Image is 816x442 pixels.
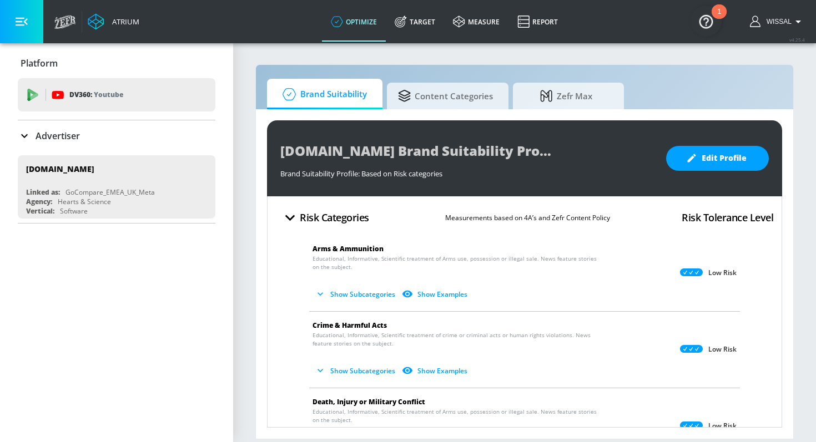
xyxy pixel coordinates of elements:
[313,362,400,380] button: Show Subcategories
[313,397,425,407] span: Death, Injury or Military Conflict
[108,17,139,27] div: Atrium
[26,187,60,197] div: Linked as:
[313,285,400,303] button: Show Subcategories
[18,78,215,111] div: DV360: Youtube
[708,345,737,354] p: Low Risk
[18,48,215,79] div: Platform
[60,206,88,216] div: Software
[691,6,722,37] button: Open Resource Center, 1 new notification
[789,37,805,43] span: v 4.25.4
[750,15,805,28] button: Wissal
[58,197,111,206] div: Hearts & Science
[708,268,737,277] p: Low Risk
[682,210,773,225] h4: Risk Tolerance Level
[386,2,444,42] a: Target
[400,285,472,303] button: Show Examples
[26,206,54,216] div: Vertical:
[278,81,367,108] span: Brand Suitability
[69,89,123,101] p: DV360:
[21,57,58,69] p: Platform
[708,421,737,430] p: Low Risk
[88,13,139,30] a: Atrium
[762,18,792,26] span: login as: wissal.elhaddaoui@zefr.com
[322,2,386,42] a: optimize
[445,212,610,223] p: Measurements based on 4A’s and Zefr Content Policy
[276,205,374,231] button: Risk Categories
[688,151,747,165] span: Edit Profile
[717,12,721,26] div: 1
[280,163,655,179] div: Brand Suitability Profile: Based on Risk categories
[313,321,387,330] span: Crime & Harmful Acts
[398,83,493,109] span: Content Categories
[313,331,597,348] span: Educational, Informative, Scientific treatment of crime or criminal acts or human rights violatio...
[313,244,384,253] span: Arms & Ammunition
[444,2,508,42] a: measure
[313,255,597,271] span: Educational, Informative, Scientific treatment of Arms use, possession or illegal sale. News feat...
[18,155,215,219] div: [DOMAIN_NAME]Linked as:GoCompare_EMEA_UK_MetaAgency:Hearts & ScienceVertical:Software
[94,89,123,100] p: Youtube
[26,197,52,206] div: Agency:
[524,83,608,109] span: Zefr Max
[313,408,597,424] span: Educational, Informative, Scientific treatment of Arms use, possession or illegal sale. News feat...
[18,120,215,151] div: Advertiser
[36,130,80,142] p: Advertiser
[666,146,769,171] button: Edit Profile
[400,362,472,380] button: Show Examples
[508,2,567,42] a: Report
[300,210,369,225] h4: Risk Categories
[26,164,94,174] div: [DOMAIN_NAME]
[66,187,155,197] div: GoCompare_EMEA_UK_Meta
